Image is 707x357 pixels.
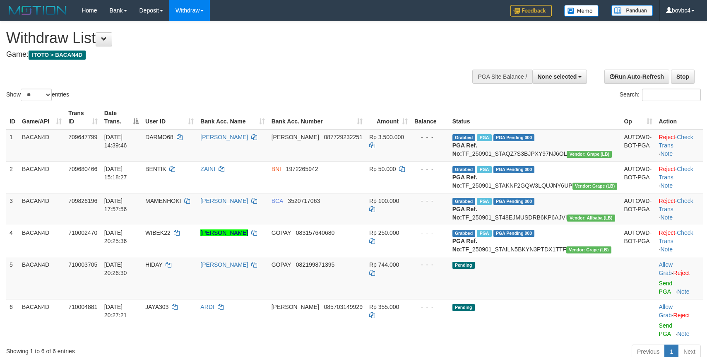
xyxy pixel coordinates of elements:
[659,134,693,149] a: Check Trans
[145,166,166,172] span: BENTIK
[6,344,289,355] div: Showing 1 to 6 of 6 entries
[659,261,673,276] span: ·
[477,198,491,205] span: Marked by bovbc4
[272,134,319,140] span: [PERSON_NAME]
[449,129,621,162] td: TF_250901_STAQZ7S3BJPXY97NJ6OL
[659,134,676,140] a: Reject
[68,304,97,310] span: 710004881
[369,304,399,310] span: Rp 355.000
[104,304,127,318] span: [DATE] 20:27:21
[6,193,19,225] td: 3
[567,151,612,158] span: Vendor URL: https://dashboard.q2checkout.com/secure
[659,229,676,236] a: Reject
[200,261,248,268] a: [PERSON_NAME]
[677,330,690,337] a: Note
[659,166,693,181] a: Check Trans
[414,197,446,205] div: - - -
[660,246,673,253] a: Note
[145,304,168,310] span: JAYA303
[369,261,399,268] span: Rp 744.000
[6,4,69,17] img: MOTION_logo.png
[68,134,97,140] span: 709647799
[200,198,248,204] a: [PERSON_NAME]
[6,51,463,59] h4: Game:
[449,161,621,193] td: TF_250901_STAKNF2GQW3LQUJNY6UP
[493,166,535,173] span: PGA Pending
[21,89,52,101] select: Showentries
[104,134,127,149] span: [DATE] 14:39:46
[642,89,701,101] input: Search:
[477,134,491,141] span: Marked by bovbc4
[659,198,676,204] a: Reject
[452,134,476,141] span: Grabbed
[101,106,142,129] th: Date Trans.: activate to sort column descending
[6,299,19,341] td: 6
[6,129,19,162] td: 1
[19,161,65,193] td: BACAN4D
[369,198,399,204] span: Rp 100.000
[145,198,181,204] span: MAMENHOKI
[659,322,673,337] a: Send PGA
[452,198,476,205] span: Grabbed
[68,229,97,236] span: 710002470
[660,182,673,189] a: Note
[68,261,97,268] span: 710003705
[566,246,611,253] span: Vendor URL: https://dashboard.q2checkout.com/secure
[286,166,318,172] span: Copy 1972265942 to clipboard
[145,261,163,268] span: HIDAY
[620,89,701,101] label: Search:
[452,238,477,253] b: PGA Ref. No:
[472,70,532,84] div: PGA Site Balance /
[414,303,446,311] div: - - -
[19,299,65,341] td: BACAN4D
[620,193,655,225] td: AUTOWD-BOT-PGA
[104,261,127,276] span: [DATE] 20:26:30
[288,198,320,204] span: Copy 3520717063 to clipboard
[659,166,676,172] a: Reject
[656,257,703,299] td: ·
[567,215,615,222] span: Vendor URL: https://dashboard.q2checkout.com/secure
[200,166,215,172] a: ZAINI
[142,106,197,129] th: User ID: activate to sort column ascending
[324,304,362,310] span: Copy 085703149929 to clipboard
[477,230,491,237] span: Marked by bovbc3
[659,304,673,318] span: ·
[656,161,703,193] td: · ·
[532,70,587,84] button: None selected
[6,225,19,257] td: 4
[673,312,690,318] a: Reject
[200,134,248,140] a: [PERSON_NAME]
[620,106,655,129] th: Op: activate to sort column ascending
[677,288,690,295] a: Note
[620,225,655,257] td: AUTOWD-BOT-PGA
[656,299,703,341] td: ·
[414,165,446,173] div: - - -
[414,261,446,269] div: - - -
[200,229,248,236] a: [PERSON_NAME]
[104,229,127,244] span: [DATE] 20:25:36
[673,270,690,276] a: Reject
[656,106,703,129] th: Action
[604,70,669,84] a: Run Auto-Refresh
[68,198,97,204] span: 709826196
[6,89,69,101] label: Show entries
[268,106,366,129] th: Bank Acc. Number: activate to sort column ascending
[671,70,695,84] a: Stop
[6,161,19,193] td: 2
[656,129,703,162] td: · ·
[65,106,101,129] th: Trans ID: activate to sort column ascending
[452,206,477,221] b: PGA Ref. No:
[414,133,446,141] div: - - -
[538,73,577,80] span: None selected
[369,166,396,172] span: Rp 50.000
[19,257,65,299] td: BACAN4D
[366,106,411,129] th: Amount: activate to sort column ascending
[620,161,655,193] td: AUTOWD-BOT-PGA
[324,134,362,140] span: Copy 087729232251 to clipboard
[611,5,653,16] img: panduan.png
[452,262,475,269] span: Pending
[197,106,268,129] th: Bank Acc. Name: activate to sort column ascending
[656,193,703,225] td: · ·
[452,230,476,237] span: Grabbed
[449,193,621,225] td: TF_250901_ST48EJMUSDRB6KP6AJVI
